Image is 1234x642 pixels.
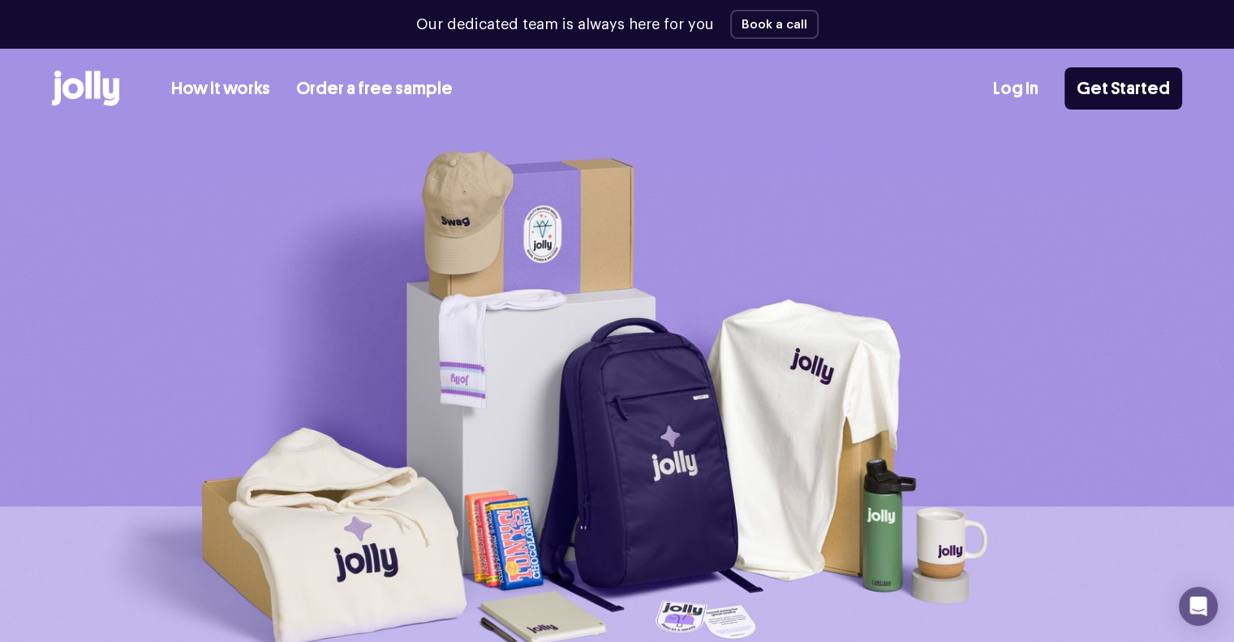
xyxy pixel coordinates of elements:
[993,75,1038,102] a: Log In
[730,10,819,39] button: Book a call
[171,75,270,102] a: How it works
[416,14,714,36] p: Our dedicated team is always here for you
[1179,587,1218,626] div: Open Intercom Messenger
[1064,67,1182,110] a: Get Started
[296,75,453,102] a: Order a free sample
